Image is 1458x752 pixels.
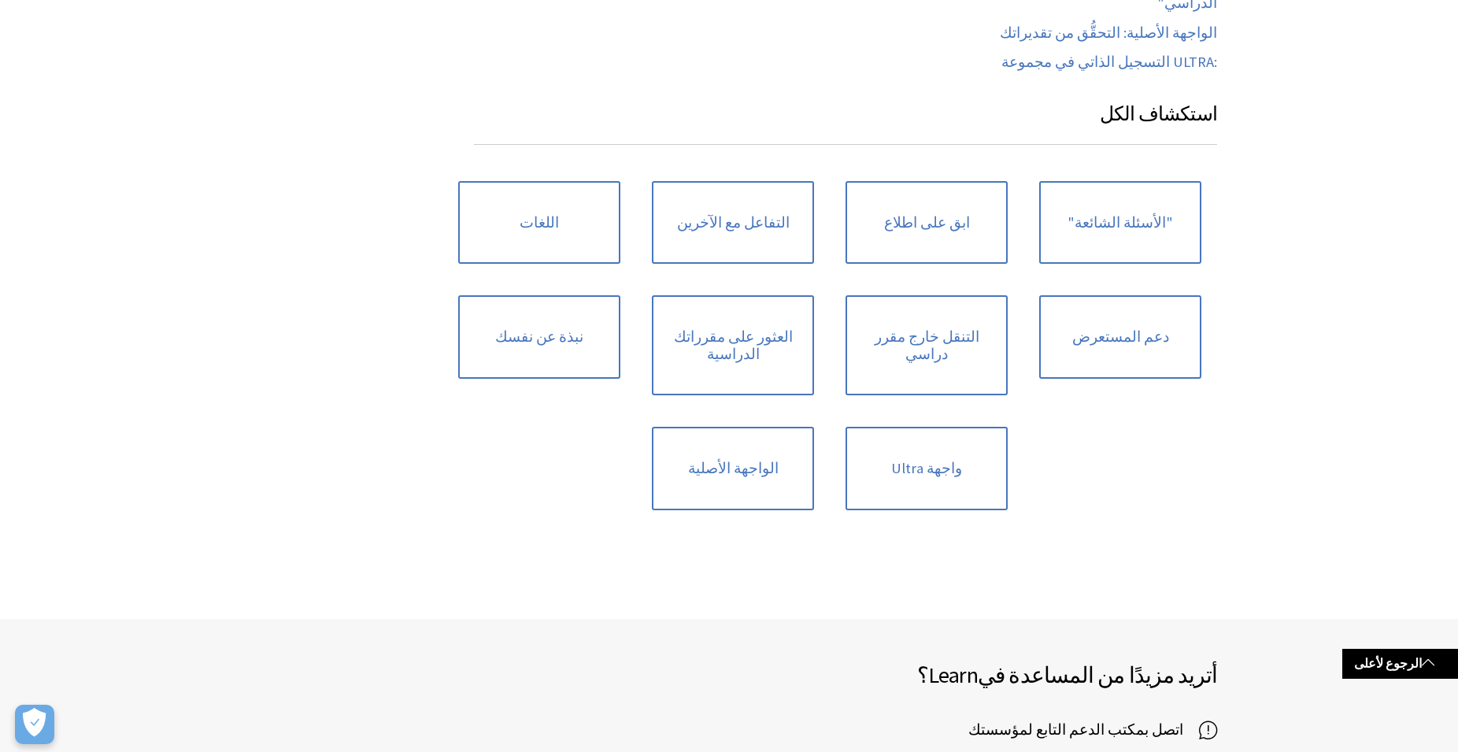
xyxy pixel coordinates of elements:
[846,427,1008,510] a: واجهة Ultra
[458,295,620,379] a: نبذة عن نفسك
[1001,54,1217,72] a: ULTRA:‎ التسجيل الذاتي في مجموعة
[1039,181,1201,265] a: "الأسئلة الشائعة"
[1000,24,1217,43] a: الواجهة الأصلية: التحقُّق من تقديراتك
[968,718,1217,742] a: اتصل بمكتب الدعم التابع لمؤسستك
[928,661,978,689] span: Learn
[474,99,1217,146] h3: استكشاف الكل
[15,705,54,744] button: Open Preferences
[652,427,814,510] a: الواجهة الأصلية
[652,295,814,395] a: العثور على مقرراتك الدراسية
[729,658,1217,691] h2: أتريد مزيدًا من المساعدة في ؟
[846,295,1008,395] a: التنقل خارج مقرر دراسي
[652,181,814,265] a: التفاعل مع الآخرين
[1342,649,1458,678] a: الرجوع لأعلى
[1039,295,1201,379] a: دعم المستعرض
[458,181,620,265] a: اللغات
[968,718,1199,742] span: اتصل بمكتب الدعم التابع لمؤسستك
[846,181,1008,265] a: ابق على اطلاع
